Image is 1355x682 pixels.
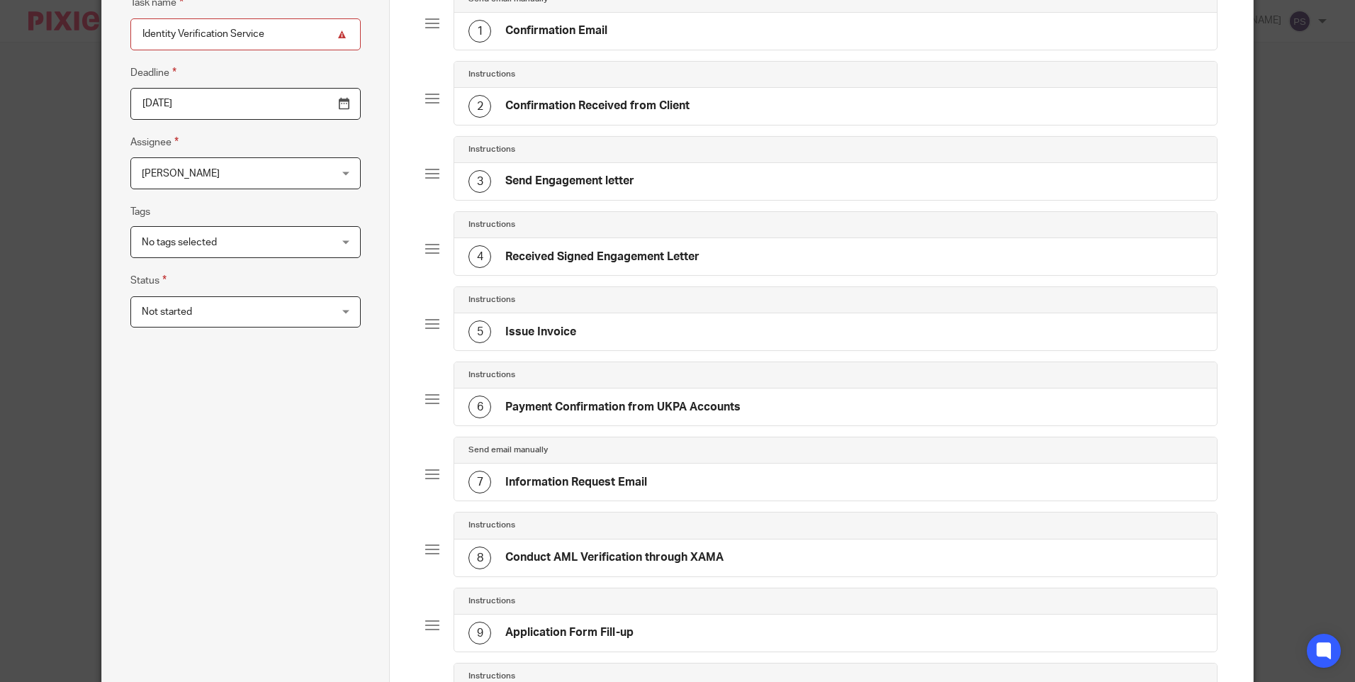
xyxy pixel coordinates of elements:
h4: Issue Invoice [505,325,576,340]
div: 6 [468,396,491,418]
h4: Instructions [468,69,515,80]
div: 1 [468,20,491,43]
div: 3 [468,170,491,193]
h4: Payment Confirmation from UKPA Accounts [505,400,741,415]
h4: Confirmation Received from Client [505,99,690,113]
div: 8 [468,547,491,569]
h4: Send email manually [468,445,548,456]
h4: Conduct AML Verification through XAMA [505,550,724,565]
span: No tags selected [142,237,217,247]
span: Not started [142,307,192,317]
div: 4 [468,245,491,268]
h4: Received Signed Engagement Letter [505,250,699,264]
h4: Send Engagement letter [505,174,634,189]
span: [PERSON_NAME] [142,169,220,179]
label: Tags [130,205,150,219]
h4: Information Request Email [505,475,647,490]
div: 9 [468,622,491,644]
label: Status [130,272,167,289]
label: Assignee [130,134,179,150]
h4: Instructions [468,520,515,531]
input: Pick a date [130,88,361,120]
div: 5 [468,320,491,343]
input: Task name [130,18,361,50]
h4: Instructions [468,294,515,306]
h4: Instructions [468,596,515,607]
h4: Instructions [468,144,515,155]
div: 7 [468,471,491,493]
label: Deadline [130,65,176,81]
h4: Instructions [468,671,515,682]
h4: Confirmation Email [505,23,607,38]
div: 2 [468,95,491,118]
h4: Instructions [468,219,515,230]
h4: Instructions [468,369,515,381]
h4: Application Form Fill-up [505,625,634,640]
